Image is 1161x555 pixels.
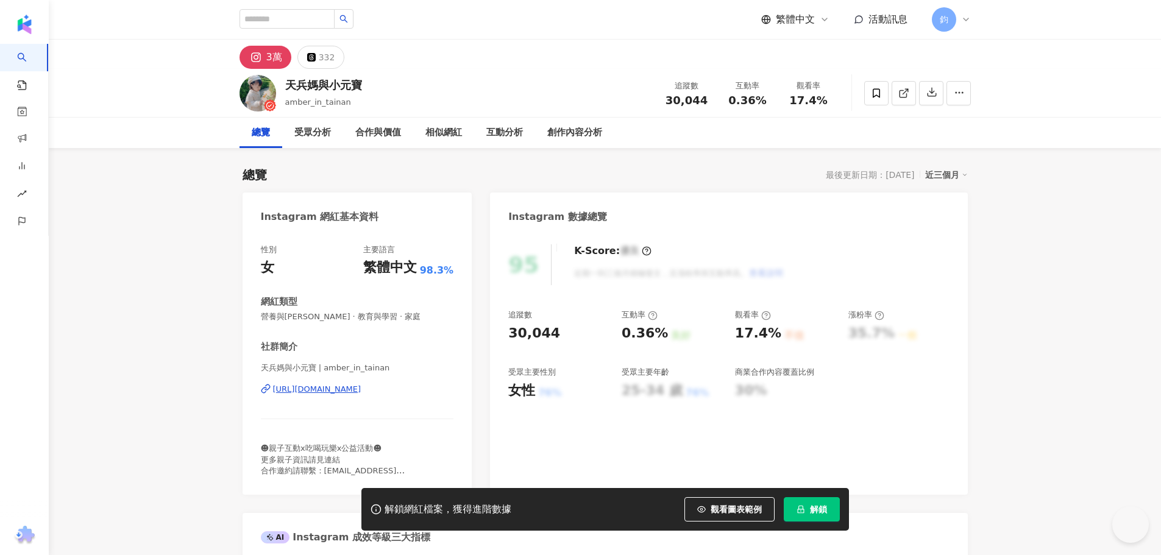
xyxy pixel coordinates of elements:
[508,309,532,320] div: 追蹤數
[294,125,331,140] div: 受眾分析
[664,80,710,92] div: 追蹤數
[261,362,454,373] span: 天兵媽與小元寶 | amber_in_tainan
[810,504,827,514] span: 解鎖
[261,210,379,224] div: Instagram 網紅基本資料
[735,309,771,320] div: 觀看率
[297,46,345,69] button: 332
[728,94,766,107] span: 0.36%
[797,505,805,514] span: lock
[261,258,274,277] div: 女
[339,15,348,23] span: search
[285,77,362,93] div: 天兵媽與小元寶
[684,497,775,521] button: 觀看圖表範例
[261,384,454,395] a: [URL][DOMAIN_NAME]
[826,170,914,180] div: 最後更新日期：[DATE]
[508,381,535,400] div: 女性
[261,311,454,322] span: 營養與[PERSON_NAME] · 教育與學習 · 家庭
[420,264,454,277] span: 98.3%
[735,367,814,378] div: 商業合作內容覆蓋比例
[508,324,560,343] div: 30,044
[15,15,34,34] img: logo icon
[261,531,290,543] div: AI
[547,125,602,140] div: 創作內容分析
[711,504,762,514] span: 觀看圖表範例
[622,367,669,378] div: 受眾主要年齡
[261,295,297,308] div: 網紅類型
[425,125,462,140] div: 相似網紅
[622,324,668,343] div: 0.36%
[735,324,781,343] div: 17.4%
[868,13,907,25] span: 活動訊息
[925,167,968,183] div: 近三個月
[786,80,832,92] div: 觀看率
[508,367,556,378] div: 受眾主要性別
[243,166,267,183] div: 總覽
[574,244,652,258] div: K-Score :
[261,531,430,544] div: Instagram 成效等級三大指標
[363,244,395,255] div: 主要語言
[13,526,37,545] img: chrome extension
[261,244,277,255] div: 性別
[240,46,291,69] button: 3萬
[789,94,827,107] span: 17.4%
[261,341,297,353] div: 社群簡介
[266,49,282,66] div: 3萬
[508,210,607,224] div: Instagram 數據總覽
[622,309,658,320] div: 互動率
[940,13,948,26] span: 鈞
[285,97,351,107] span: amber_in_tainan
[486,125,523,140] div: 互動分析
[17,44,41,91] a: search
[355,125,401,140] div: 合作與價值
[848,309,884,320] div: 漲粉率
[776,13,815,26] span: 繁體中文
[363,258,417,277] div: 繁體中文
[252,125,270,140] div: 總覽
[725,80,771,92] div: 互動率
[666,94,708,107] span: 30,044
[17,182,27,209] span: rise
[261,444,405,486] span: ☻親子互動x吃喝玩樂x公益活動☻ 更多親子資訊請見連結 合作邀約請聯繫：[EMAIL_ADDRESS][DOMAIN_NAME]
[240,75,276,111] img: KOL Avatar
[385,503,511,516] div: 解鎖網紅檔案，獲得進階數據
[319,49,335,66] div: 332
[273,384,361,395] div: [URL][DOMAIN_NAME]
[784,497,840,521] button: 解鎖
